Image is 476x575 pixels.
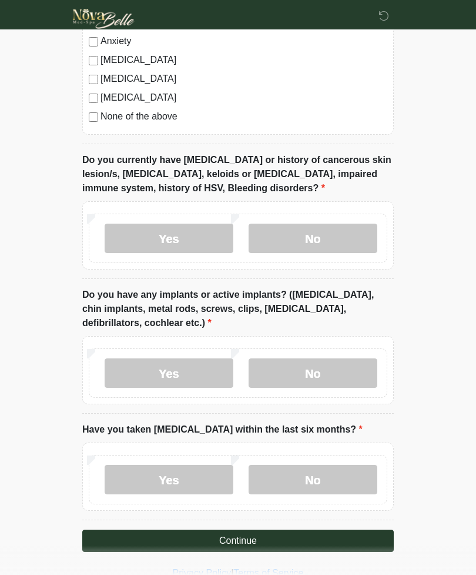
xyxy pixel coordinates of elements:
[100,53,387,67] label: [MEDICAL_DATA]
[89,56,98,65] input: [MEDICAL_DATA]
[89,94,98,103] input: [MEDICAL_DATA]
[249,224,377,253] label: No
[249,358,377,388] label: No
[82,423,363,437] label: Have you taken [MEDICAL_DATA] within the last six months?
[100,91,387,105] label: [MEDICAL_DATA]
[105,224,233,253] label: Yes
[89,75,98,84] input: [MEDICAL_DATA]
[82,288,394,330] label: Do you have any implants or active implants? ([MEDICAL_DATA], chin implants, metal rods, screws, ...
[89,112,98,122] input: None of the above
[71,9,137,29] img: Novabelle medspa Logo
[100,72,387,86] label: [MEDICAL_DATA]
[105,358,233,388] label: Yes
[100,34,387,48] label: Anxiety
[82,530,394,552] button: Continue
[89,37,98,46] input: Anxiety
[100,109,387,124] label: None of the above
[82,153,394,195] label: Do you currently have [MEDICAL_DATA] or history of cancerous skin lesion/s, [MEDICAL_DATA], keloi...
[249,465,377,494] label: No
[105,465,233,494] label: Yes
